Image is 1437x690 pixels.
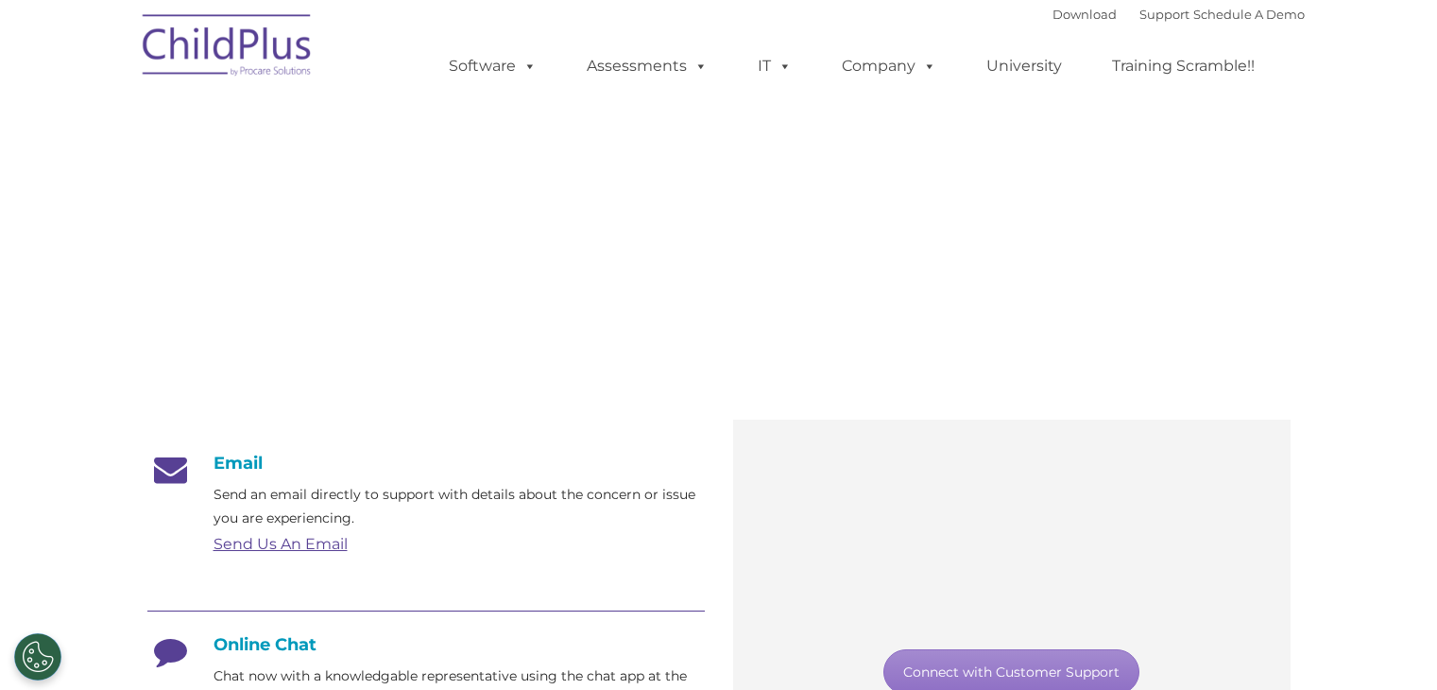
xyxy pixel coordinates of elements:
a: Software [430,47,556,85]
a: Training Scramble!! [1093,47,1274,85]
a: Company [823,47,955,85]
img: ChildPlus by Procare Solutions [133,1,322,95]
a: IT [739,47,811,85]
a: University [967,47,1081,85]
h4: Online Chat [147,634,705,655]
a: Assessments [568,47,727,85]
button: Cookies Settings [14,633,61,681]
a: Support [1139,7,1189,22]
font: | [1052,7,1305,22]
h4: Email [147,453,705,474]
a: Download [1052,7,1117,22]
p: Send an email directly to support with details about the concern or issue you are experiencing. [214,483,705,530]
a: Send Us An Email [214,535,348,553]
a: Schedule A Demo [1193,7,1305,22]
